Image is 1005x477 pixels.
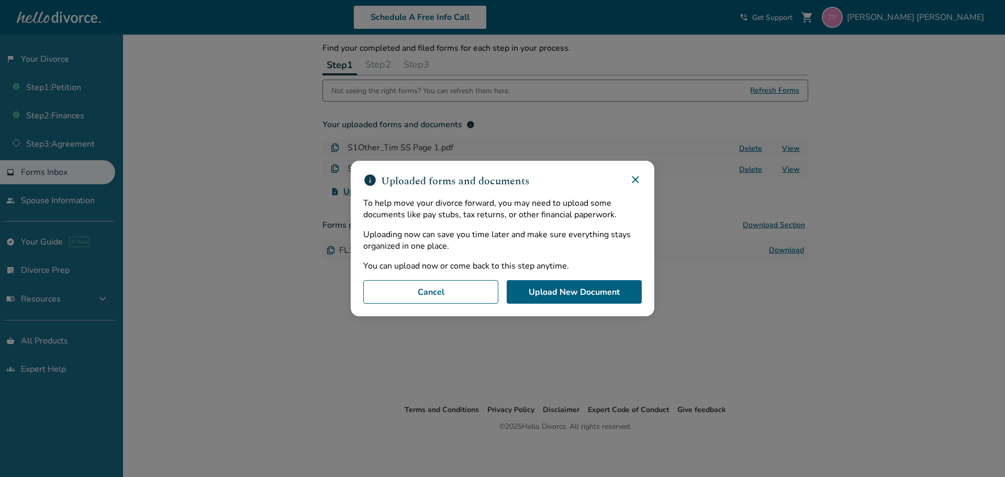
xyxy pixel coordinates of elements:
[363,197,642,220] p: To help move your divorce forward, you may need to upload some documents like pay stubs, tax retu...
[363,173,530,189] h3: Uploaded forms and documents
[953,427,1005,477] iframe: Chat Widget
[363,280,498,304] button: Cancel
[363,260,642,272] p: You can upload now or come back to this step anytime.
[363,229,642,252] p: Uploading now can save you time later and make sure everything stays organized in one place.
[363,173,377,189] span: info
[507,280,642,304] button: Upload New Document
